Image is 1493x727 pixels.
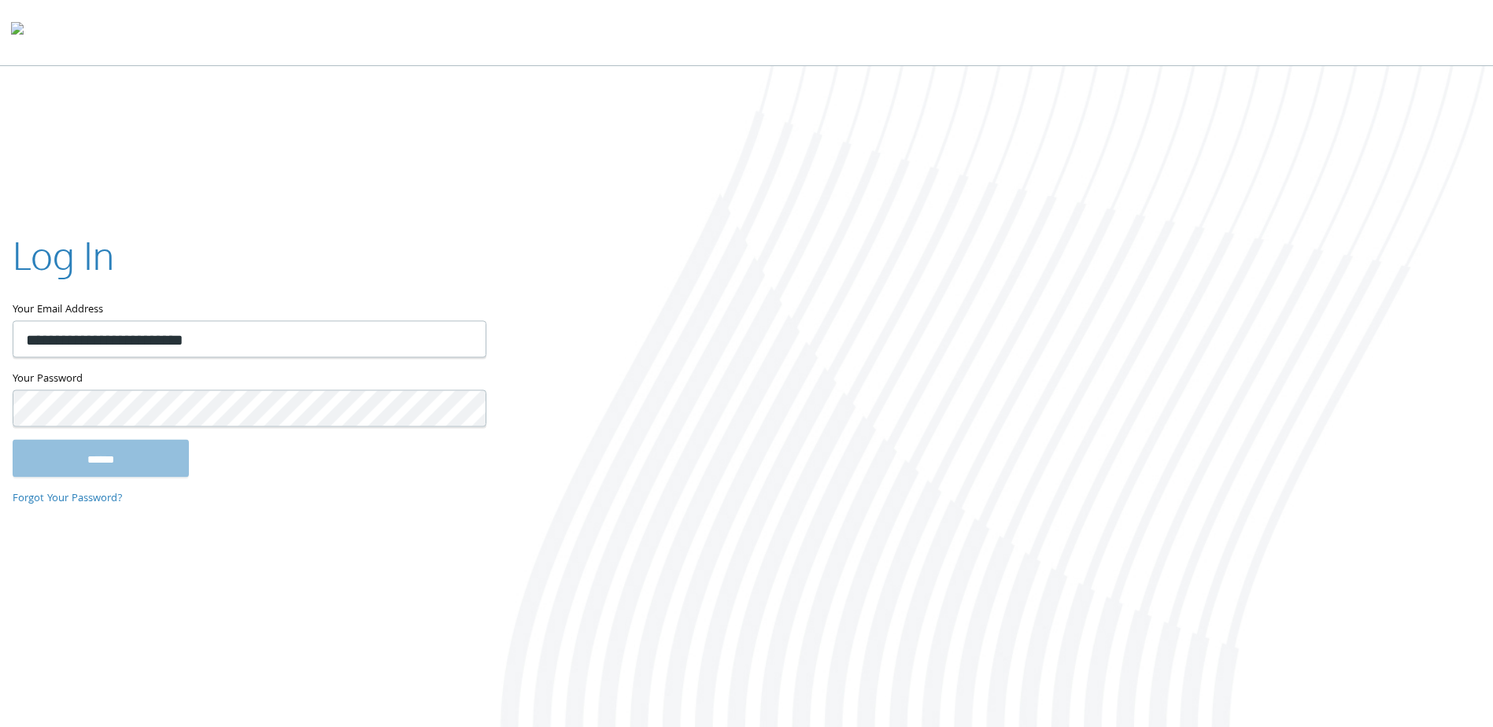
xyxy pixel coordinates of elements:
keeper-lock: Open Keeper Popup [455,399,474,418]
h2: Log In [13,229,114,282]
a: Forgot Your Password? [13,491,123,508]
img: todyl-logo-dark.svg [11,17,24,48]
label: Your Password [13,371,485,390]
keeper-lock: Open Keeper Popup [455,330,474,349]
